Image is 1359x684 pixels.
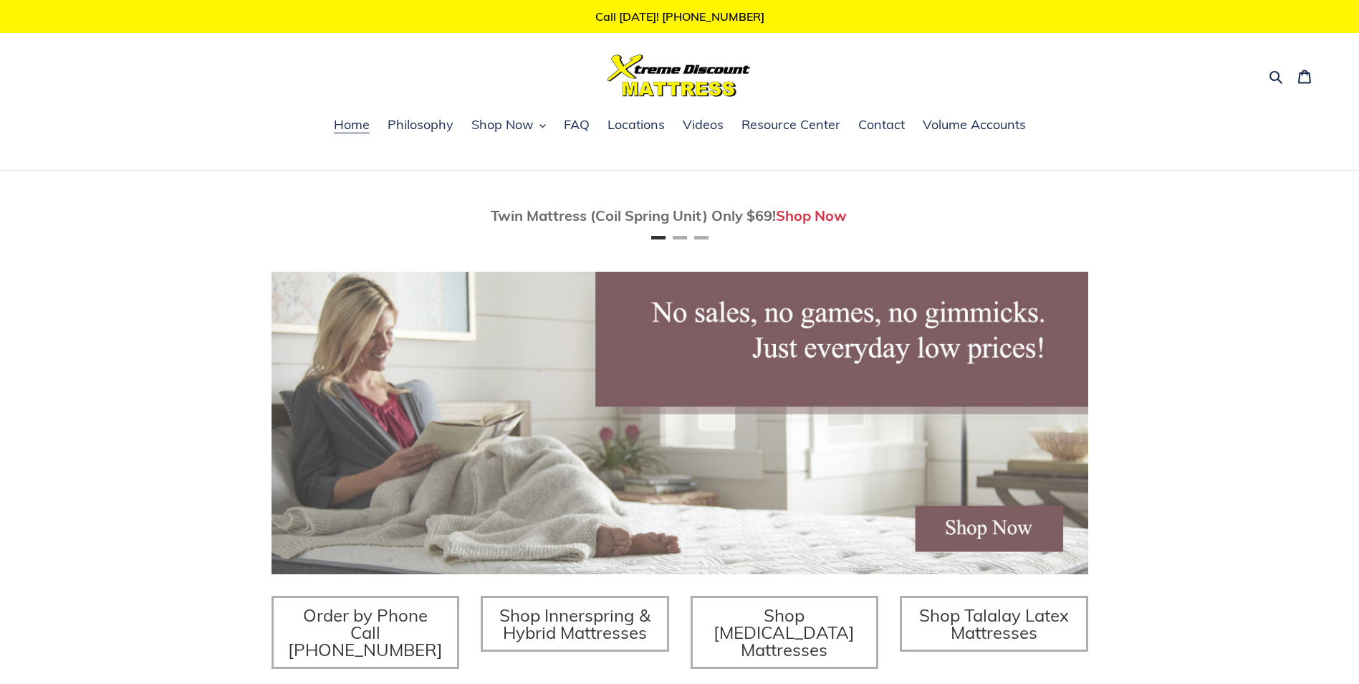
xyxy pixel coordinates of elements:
a: Order by Phone Call [PHONE_NUMBER] [272,596,460,669]
span: Contact [858,116,905,133]
a: Volume Accounts [916,115,1033,136]
span: Philosophy [388,116,453,133]
button: Page 2 [673,236,687,239]
span: Home [334,116,370,133]
span: Shop Talalay Latex Mattresses [919,604,1069,643]
button: Shop Now [464,115,553,136]
span: Resource Center [741,116,840,133]
span: Volume Accounts [923,116,1026,133]
a: Shop Now [776,206,847,224]
span: Order by Phone Call [PHONE_NUMBER] [288,604,443,660]
span: Videos [683,116,724,133]
a: Shop [MEDICAL_DATA] Mattresses [691,596,879,669]
span: Twin Mattress (Coil Spring Unit) Only $69! [491,206,776,224]
span: Shop [MEDICAL_DATA] Mattresses [714,604,855,660]
img: Xtreme Discount Mattress [608,54,751,97]
span: Shop Innerspring & Hybrid Mattresses [499,604,650,643]
a: Resource Center [734,115,847,136]
a: Videos [676,115,731,136]
span: Shop Now [471,116,534,133]
a: Philosophy [380,115,461,136]
a: Shop Talalay Latex Mattresses [900,596,1088,652]
span: Locations [608,116,665,133]
a: FAQ [557,115,597,136]
span: FAQ [564,116,590,133]
a: Shop Innerspring & Hybrid Mattresses [481,596,669,652]
img: herobannermay2022-1652879215306_1200x.jpg [272,272,1088,574]
a: Home [327,115,377,136]
button: Page 3 [694,236,709,239]
a: Locations [600,115,672,136]
button: Page 1 [651,236,666,239]
a: Contact [851,115,912,136]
